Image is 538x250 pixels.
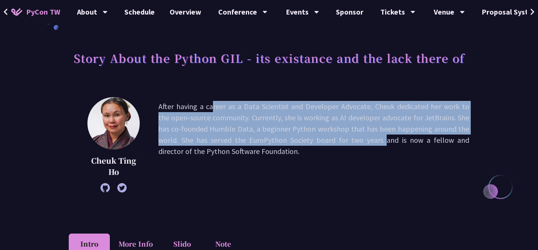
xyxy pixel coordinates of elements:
a: PyCon TW [4,3,68,21]
p: After having a career as a Data Scientist and Developer Advocate, Cheuk dedicated her work to the... [158,101,469,189]
span: PyCon TW [26,6,60,18]
p: Cheuk Ting Ho [87,155,140,178]
img: Home icon of PyCon TW 2025 [11,8,22,16]
h1: Story About the Python GIL - its existance and the lack there of [74,47,465,69]
img: Cheuk Ting Ho [87,97,140,149]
